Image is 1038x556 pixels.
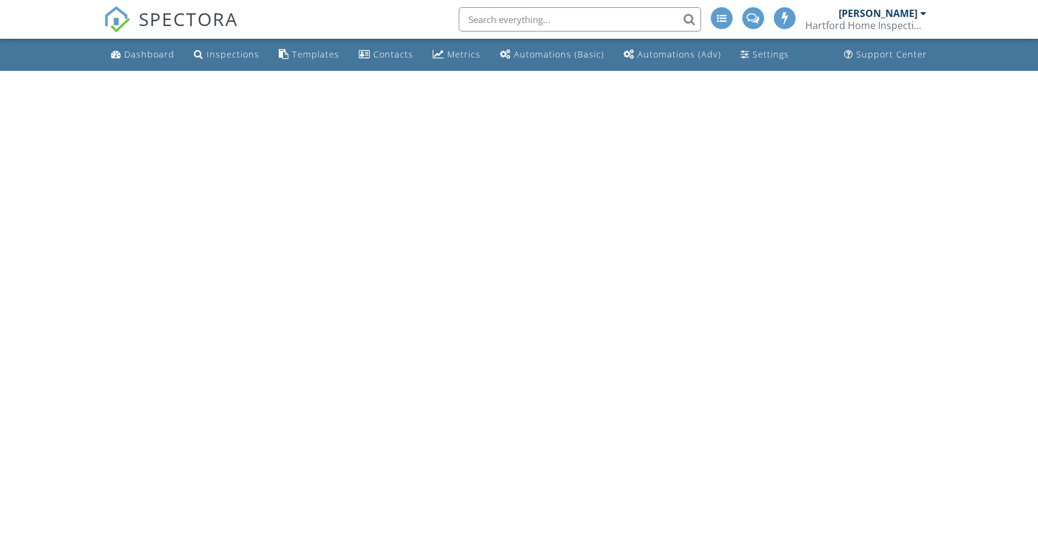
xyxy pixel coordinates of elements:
[637,48,721,60] div: Automations (Adv)
[459,7,701,31] input: Search everything...
[139,6,238,31] span: SPECTORA
[373,48,413,60] div: Contacts
[805,19,927,31] div: Hartford Home Inspections
[839,44,932,66] a: Support Center
[104,16,238,42] a: SPECTORA
[189,44,264,66] a: Inspections
[495,44,609,66] a: Automations (Basic)
[124,48,175,60] div: Dashboard
[274,44,344,66] a: Templates
[736,44,794,66] a: Settings
[619,44,726,66] a: Automations (Advanced)
[856,48,927,60] div: Support Center
[839,7,917,19] div: [PERSON_NAME]
[292,48,339,60] div: Templates
[354,44,418,66] a: Contacts
[428,44,485,66] a: Metrics
[207,48,259,60] div: Inspections
[753,48,789,60] div: Settings
[104,6,130,33] img: The Best Home Inspection Software - Spectora
[447,48,481,60] div: Metrics
[106,44,179,66] a: Dashboard
[514,48,604,60] div: Automations (Basic)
